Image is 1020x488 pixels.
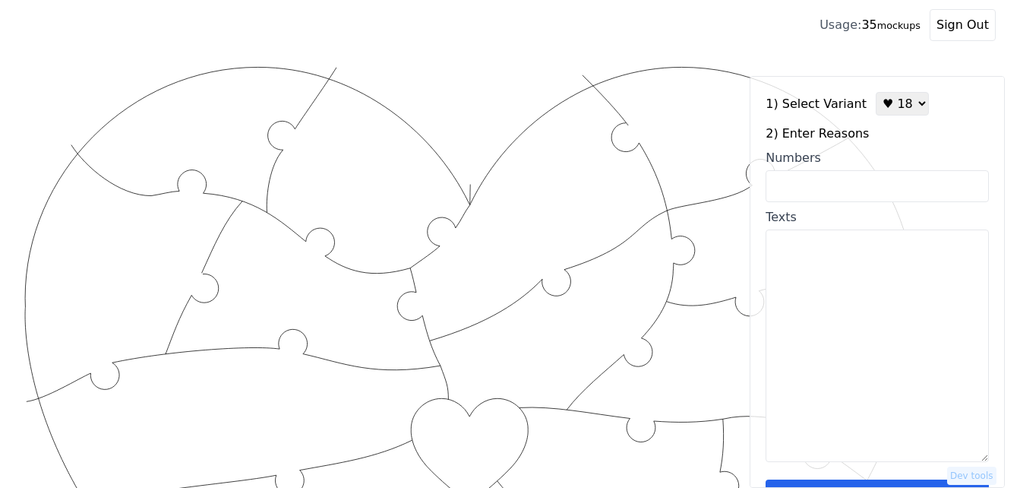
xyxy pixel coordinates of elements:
[930,9,996,41] button: Sign Out
[766,125,989,143] label: 2) Enter Reasons
[947,467,996,485] button: Dev tools
[766,149,989,167] div: Numbers
[766,208,989,227] div: Texts
[877,20,921,31] small: mockups
[819,16,921,34] div: 35
[766,230,989,462] textarea: Texts
[766,170,989,202] input: Numbers
[766,95,867,113] label: 1) Select Variant
[819,17,861,32] span: Usage:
